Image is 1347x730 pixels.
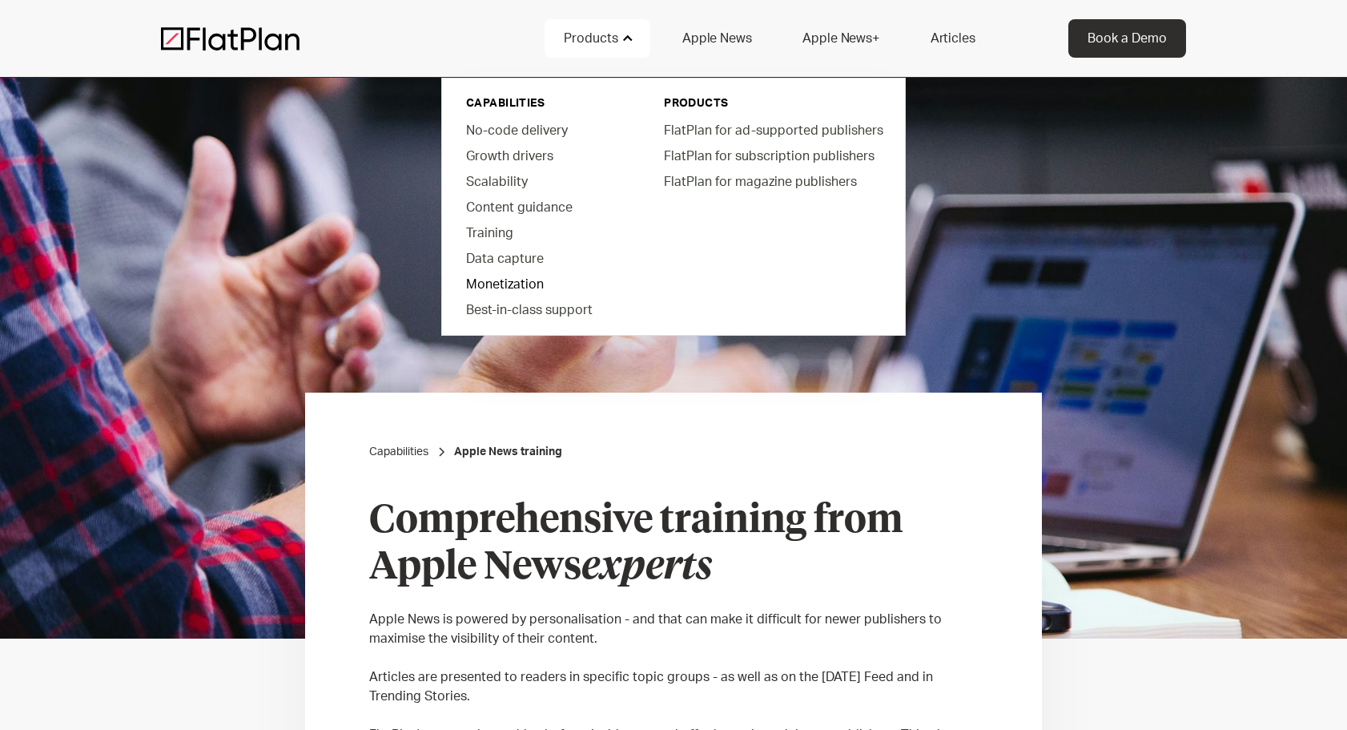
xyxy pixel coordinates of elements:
a: Articles [911,19,995,58]
div: PRODUCTS [664,95,881,111]
a: Best-in-class support [453,296,635,322]
a: FlatPlan for magazine publishers [651,168,894,194]
p: Articles are presented to readers in specific topic groups - as well as on the [DATE] Feed and in... [369,667,978,706]
a: Apple News [663,19,770,58]
a: Training [453,220,635,245]
a: FlatPlan for subscription publishers [651,143,894,168]
a: Book a Demo [1068,19,1186,58]
a: Scalability [453,168,635,194]
a: Capabilities [369,444,428,460]
div: Book a Demo [1088,29,1167,48]
nav: Products [441,72,906,336]
a: Growth drivers [453,143,635,168]
p: Apple News is powered by personalisation - and that can make it difficult for newer publishers to... [369,610,978,648]
a: Data capture [453,245,635,271]
div: Products [545,19,650,58]
p: ‍ [369,591,978,610]
a: No-code delivery [453,117,635,143]
p: ‍ [369,706,978,725]
div: capabilities [466,95,622,111]
a: FlatPlan for ad-supported publishers [651,117,894,143]
p: ‍ [369,648,978,667]
div: Products [564,29,618,48]
a: Apple News training [454,444,562,460]
h2: Comprehensive training from Apple News [369,498,978,591]
a: Content guidance [453,194,635,220]
em: experts [581,548,713,587]
a: Apple News+ [783,19,898,58]
a: Monetization [453,271,635,296]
